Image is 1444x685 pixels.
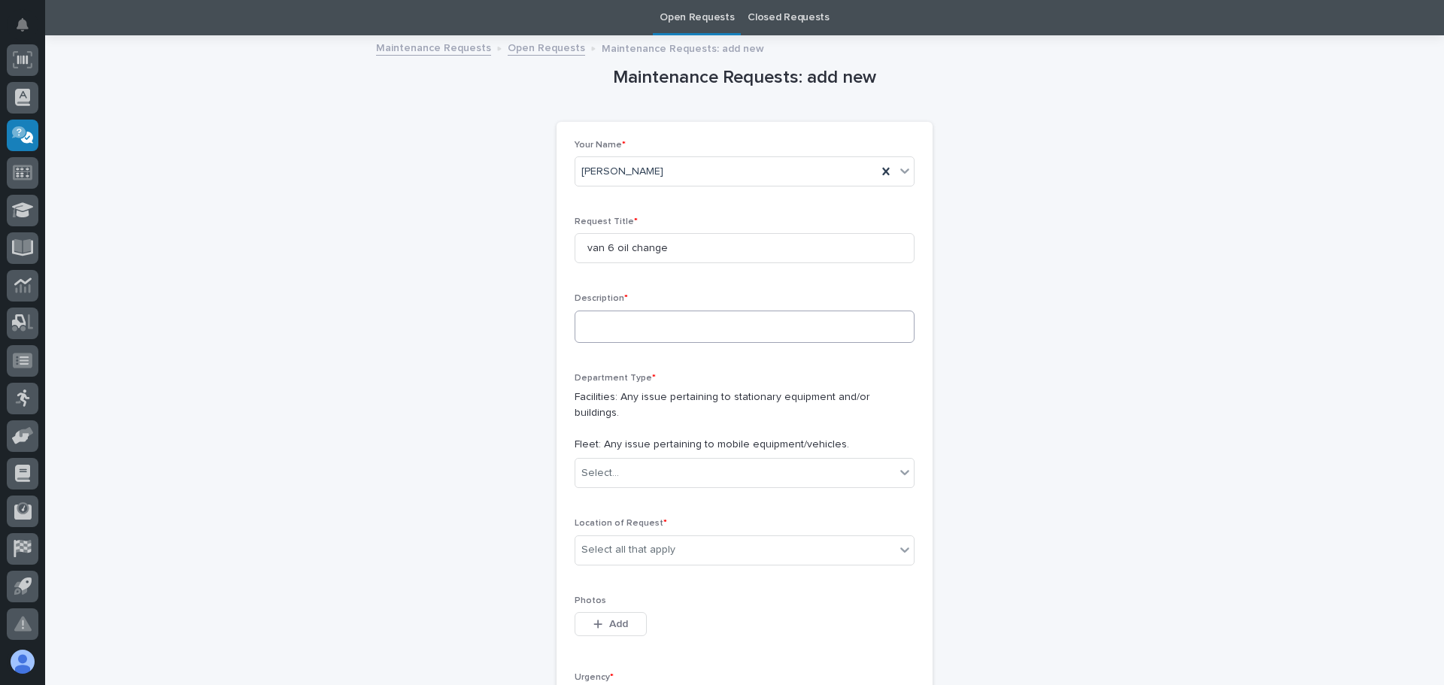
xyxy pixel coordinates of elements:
p: Maintenance Requests: add new [602,39,764,56]
div: Notifications [19,18,38,42]
span: Location of Request [575,519,667,528]
div: Select... [581,465,619,481]
a: Open Requests [508,38,585,56]
span: [PERSON_NAME] [581,164,663,180]
button: users-avatar [7,646,38,677]
p: Facilities: Any issue pertaining to stationary equipment and/or buildings. Fleet: Any issue perta... [575,389,915,452]
div: Select all that apply [581,542,675,558]
span: Request Title [575,217,638,226]
a: Maintenance Requests [376,38,491,56]
span: Add [609,617,628,631]
span: Your Name [575,141,626,150]
span: Description [575,294,628,303]
span: Department Type [575,374,656,383]
h1: Maintenance Requests: add new [557,67,933,89]
span: Photos [575,596,606,605]
button: Notifications [7,9,38,41]
span: Urgency [575,673,614,682]
button: Add [575,612,647,636]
